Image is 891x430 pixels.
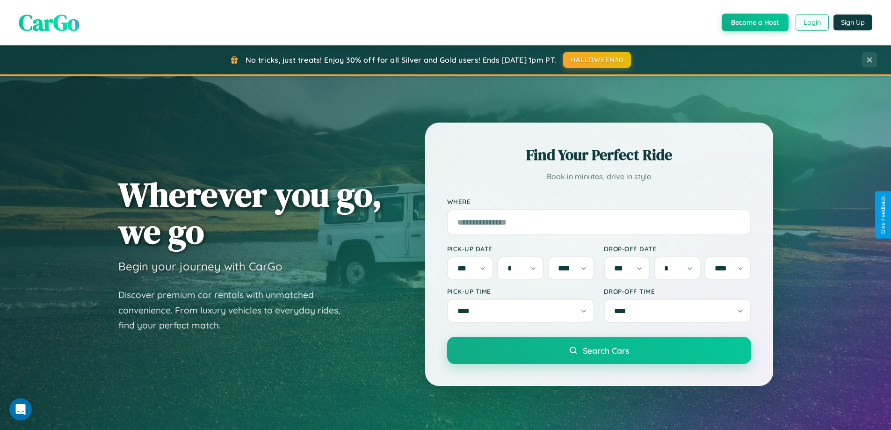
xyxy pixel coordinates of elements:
[447,145,751,165] h2: Find Your Perfect Ride
[880,196,886,234] div: Give Feedback
[447,287,594,295] label: Pick-up Time
[118,259,283,273] h3: Begin your journey with CarGo
[583,345,629,356] span: Search Cars
[604,245,751,253] label: Drop-off Date
[833,15,872,30] button: Sign Up
[447,197,751,205] label: Where
[563,52,631,68] button: HALLOWEEN30
[796,14,829,31] button: Login
[9,398,32,421] iframe: Intercom live chat
[246,55,556,65] span: No tricks, just treats! Enjoy 30% off for all Silver and Gold users! Ends [DATE] 1pm PT.
[118,176,382,250] h1: Wherever you go, we go
[118,287,352,333] p: Discover premium car rentals with unmatched convenience. From luxury vehicles to everyday rides, ...
[447,170,751,183] p: Book in minutes, drive in style
[722,14,789,31] button: Become a Host
[447,337,751,364] button: Search Cars
[19,7,80,38] span: CarGo
[604,287,751,295] label: Drop-off Time
[447,245,594,253] label: Pick-up Date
